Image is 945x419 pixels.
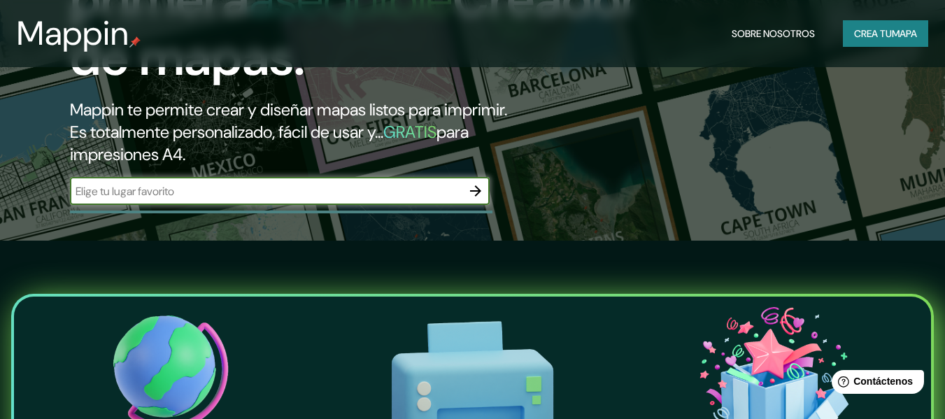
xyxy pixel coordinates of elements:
[854,27,892,40] font: Crea tu
[70,121,383,143] font: Es totalmente personalizado, fácil de usar y...
[892,27,917,40] font: mapa
[843,20,928,47] button: Crea tumapa
[383,121,436,143] font: GRATIS
[726,20,820,47] button: Sobre nosotros
[129,36,141,48] img: pin de mapeo
[70,183,462,199] input: Elige tu lugar favorito
[820,364,930,404] iframe: Lanzador de widgets de ayuda
[70,99,507,120] font: Mappin te permite crear y diseñar mapas listos para imprimir.
[70,121,469,165] font: para impresiones A4.
[17,11,129,55] font: Mappin
[732,27,815,40] font: Sobre nosotros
